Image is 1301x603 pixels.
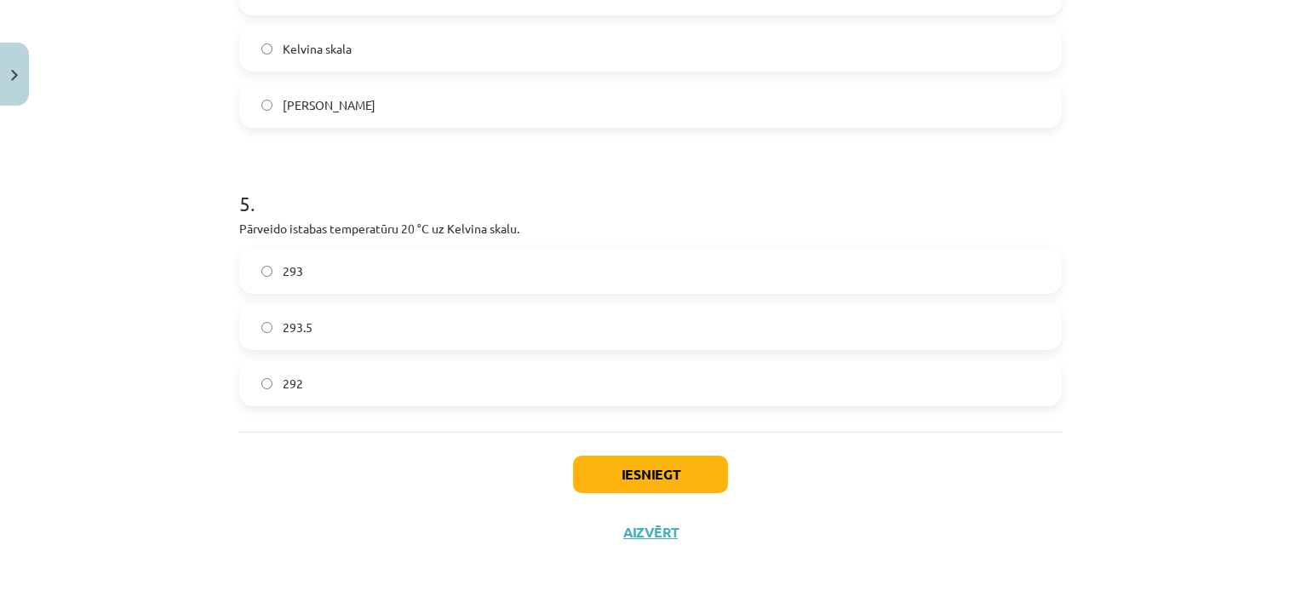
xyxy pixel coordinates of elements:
span: Kelvina skala [283,40,352,58]
span: [PERSON_NAME] [283,96,375,114]
h1: 5 . [239,162,1062,215]
input: [PERSON_NAME] [261,100,272,111]
img: icon-close-lesson-0947bae3869378f0d4975bcd49f059093ad1ed9edebbc8119c70593378902aed.svg [11,70,18,81]
button: Aizvērt [618,524,683,541]
span: 292 [283,375,303,393]
span: 293 [283,262,303,280]
p: Pārveido istabas temperatūru 20 °C uz Kelvina skalu. [239,220,1062,238]
input: 293 [261,266,272,277]
span: 293.5 [283,319,312,336]
input: 292 [261,378,272,389]
input: 293.5 [261,322,272,333]
button: Iesniegt [573,456,728,493]
input: Kelvina skala [261,43,272,55]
